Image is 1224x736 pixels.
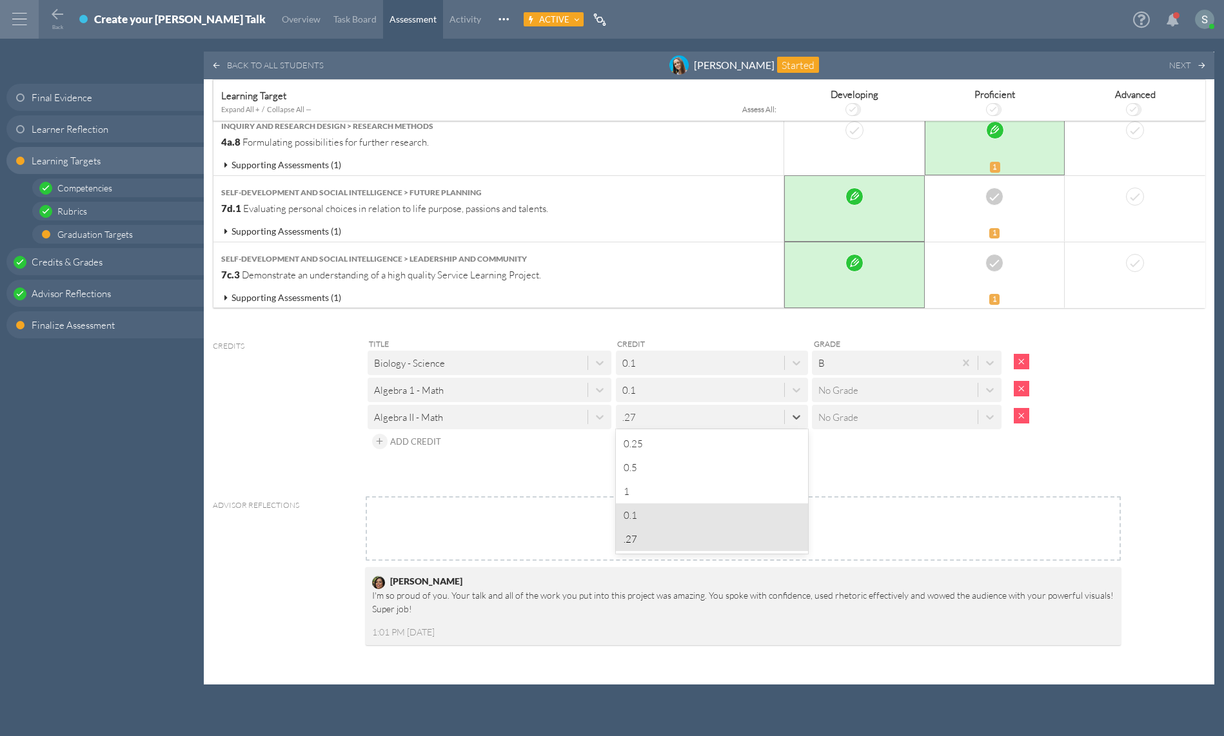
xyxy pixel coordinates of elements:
[221,121,433,131] strong: Inquiry and Research Design > Research Methods
[232,292,341,303] span: Supporting Assessments (1)
[212,58,324,72] a: Back to all students
[374,410,443,423] div: Algebra II - Math
[232,159,341,170] span: Supporting Assessments (1)
[221,269,240,280] strong: 7c.3
[267,102,311,116] div: Collapse All —
[6,84,204,111] a: Final Evidence
[333,14,377,24] span: Task Board
[818,356,825,369] div: B
[32,202,204,220] a: Rubrics
[32,318,115,332] span: Finalize Assessment
[282,14,321,24] span: Overview
[372,625,1114,639] div: 1:01 PM [DATE]
[213,242,784,289] td: Demonstrate an understanding of a high quality Service Learning Project.
[372,576,385,589] img: image
[616,456,808,479] div: 0.5
[1115,88,1156,101] span: Advanced
[818,383,858,396] div: No Grade
[374,356,445,369] div: Biology - Science
[694,58,775,72] span: [PERSON_NAME]
[617,340,808,348] h5: Credit
[221,254,527,264] strong: Self-development and Social Intelligence > Leadership and Community
[221,202,241,214] strong: 7d.1
[524,12,584,26] button: Active
[32,154,101,168] span: Learning Targets
[6,311,204,338] a: Finalize Assessment
[616,503,808,527] div: 0.1
[227,58,324,72] label: Back to all students
[6,248,204,275] a: Credits & Grades
[213,339,244,353] label: Credits
[742,102,775,116] span: Assess All
[622,410,636,423] div: .27
[32,225,204,244] a: Graduation Targets
[57,206,87,217] span: Rubrics
[213,498,299,512] label: Advisor Reflections
[221,188,482,197] strong: Self-development and Social Intelligence > Future Planning
[221,89,776,102] div: Learning Target
[32,255,103,269] span: Credits & Grades
[1169,58,1191,72] label: Next
[742,102,776,116] div: :
[390,14,437,24] span: Assessment
[94,12,266,26] div: Create your [PERSON_NAME] Talk
[616,527,808,551] div: .27
[616,432,808,456] div: 0.25
[989,294,1000,305] span: 1
[990,162,1000,173] span: 1
[213,109,784,157] td: Formulating possibilities for further research.
[374,383,444,396] div: Algebra 1 - Math
[390,576,462,586] span: [PERSON_NAME]
[52,24,63,30] span: Back
[622,356,636,369] div: 0.1
[6,115,204,142] a: Learner Reflection
[622,383,636,396] div: 0.1
[390,436,441,447] span: Add Credit
[616,479,808,503] div: 1
[262,102,264,116] span: /
[539,14,569,24] span: Active
[818,410,858,423] div: No Grade
[669,55,689,75] img: image
[221,136,241,148] strong: 4a.8
[32,179,204,197] a: Competencies
[32,91,92,104] span: Final Evidence
[369,340,611,348] h5: Title
[32,287,111,300] span: Advisor Reflections
[1169,58,1206,72] a: Next
[449,14,481,24] span: Activity
[1195,10,1214,29] img: ACg8ocKKX03B5h8i416YOfGGRvQH7qkhkMU_izt_hUWC0FdG_LDggA=s96-c
[372,588,1114,615] p: I'm so proud of you. Your talk and all of the work you put into this project was amazing. You spo...
[57,229,133,240] span: Graduation Targets
[814,340,1002,348] h5: Grade
[57,182,112,193] span: Competencies
[32,122,108,136] span: Learner Reflection
[989,228,1000,239] span: 1
[221,102,259,116] div: Expand All +
[6,147,204,174] a: Learning Targets
[50,7,65,28] button: Back
[974,88,1015,101] span: Proficient
[366,431,448,453] button: Add Credit
[831,88,878,101] span: Developing
[777,57,819,73] div: Started
[6,280,204,307] a: Advisor Reflections
[232,226,341,237] span: Supporting Assessments (1)
[94,12,266,30] div: Create your TED Talk
[213,175,784,223] td: Evaluating personal choices in relation to life purpose, passions and talents.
